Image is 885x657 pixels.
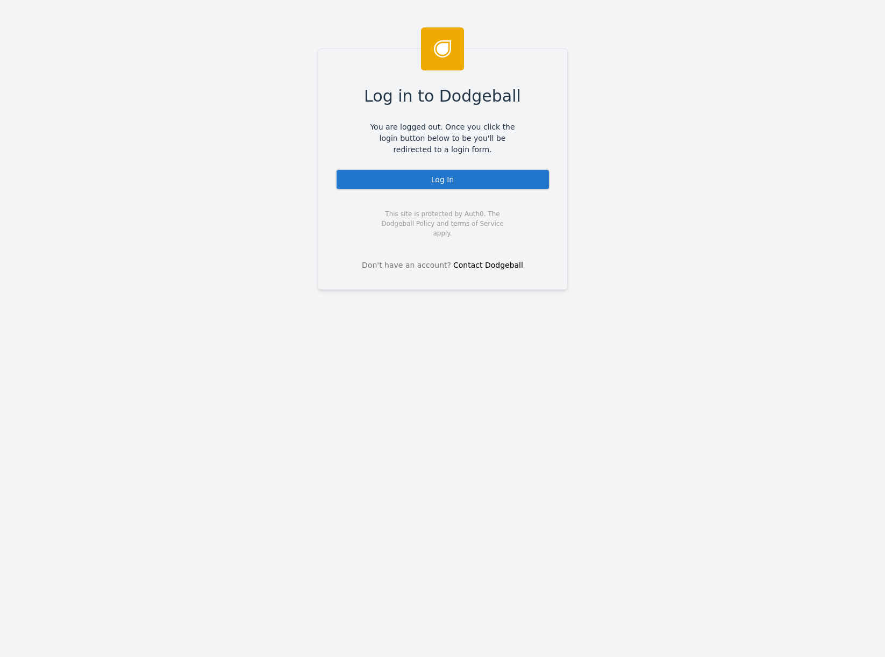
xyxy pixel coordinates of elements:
span: You are logged out. Once you click the login button below to be you'll be redirected to a login f... [362,122,523,155]
span: This site is protected by Auth0. The Dodgeball Policy and terms of Service apply. [372,209,513,238]
a: Contact Dodgeball [453,261,523,269]
div: Log In [336,169,550,190]
span: Log in to Dodgeball [364,84,521,108]
span: Don't have an account? [362,260,451,271]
